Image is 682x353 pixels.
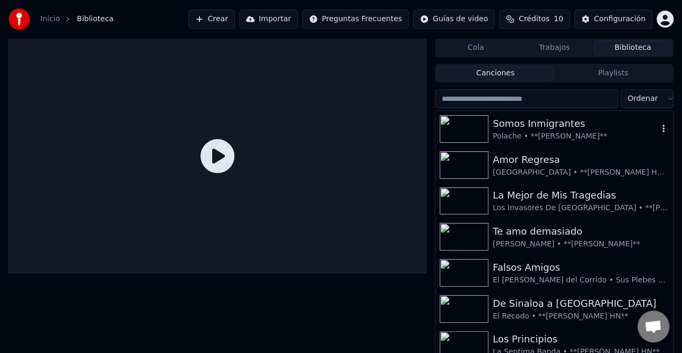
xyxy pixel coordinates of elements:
div: El Recodo • **[PERSON_NAME] HN** [493,311,669,322]
span: 10 [554,14,563,24]
button: Cola [436,40,515,56]
div: Te amo demasiado [493,224,669,239]
button: Configuración [574,10,652,29]
div: De Sinaloa a [GEOGRAPHIC_DATA] [493,296,669,311]
div: Configuración [594,14,645,24]
div: El [PERSON_NAME] del Corrido • Sus Plebes • **[PERSON_NAME] Hn** [493,275,669,286]
div: Somos Inmigrantes [493,116,658,131]
div: Falsos Amigos [493,260,669,275]
button: Biblioteca [593,40,672,56]
div: Los Principios [493,332,669,347]
button: Trabajos [515,40,593,56]
button: Canciones [436,66,554,81]
span: Créditos [519,14,549,24]
div: Polache • **[PERSON_NAME]** [493,131,658,142]
div: La Mejor de Mis Tragedias [493,188,669,203]
button: Créditos10 [499,10,570,29]
button: Playlists [554,66,672,81]
div: Amor Regresa [493,152,669,167]
button: Importar [239,10,298,29]
a: Chat abierto [637,311,669,342]
span: Ordenar [627,93,658,104]
nav: breadcrumb [40,14,113,24]
div: [PERSON_NAME] • **[PERSON_NAME]** [493,239,669,249]
div: [GEOGRAPHIC_DATA] • **[PERSON_NAME] Hn** [493,167,669,178]
button: Preguntas Frecuentes [302,10,409,29]
img: youka [8,8,30,30]
a: Inicio [40,14,60,24]
span: Biblioteca [77,14,113,24]
button: Crear [188,10,235,29]
button: Guías de video [413,10,495,29]
div: Los Invasores De [GEOGRAPHIC_DATA] • **[PERSON_NAME] Hn** [493,203,669,213]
